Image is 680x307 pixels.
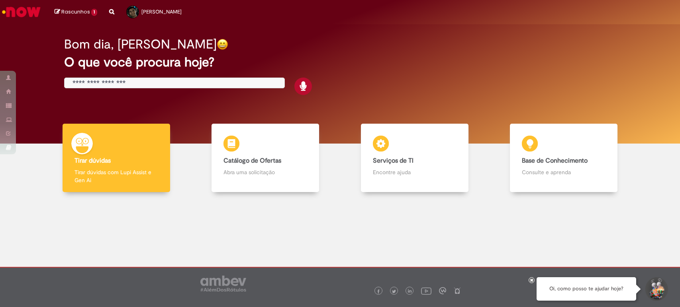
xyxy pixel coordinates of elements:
[55,8,97,16] a: Rascunhos
[223,168,307,176] p: Abra uma solicitação
[42,124,191,192] a: Tirar dúvidas Tirar dúvidas com Lupi Assist e Gen Ai
[522,168,606,176] p: Consulte e aprenda
[392,290,396,293] img: logo_footer_twitter.png
[537,277,636,301] div: Oi, como posso te ajudar hoje?
[644,277,668,301] button: Iniciar Conversa de Suporte
[408,289,412,294] img: logo_footer_linkedin.png
[373,168,457,176] p: Encontre ajuda
[91,9,97,16] span: 1
[217,39,228,50] img: happy-face.png
[191,124,340,192] a: Catálogo de Ofertas Abra uma solicitação
[489,124,638,192] a: Base de Conhecimento Consulte e aprenda
[61,8,90,16] span: Rascunhos
[522,157,588,165] b: Base de Conhecimento
[454,287,461,294] img: logo_footer_naosei.png
[373,157,413,165] b: Serviços de TI
[141,8,182,15] span: [PERSON_NAME]
[340,124,489,192] a: Serviços de TI Encontre ajuda
[64,55,616,69] h2: O que você procura hoje?
[74,157,111,165] b: Tirar dúvidas
[74,168,158,184] p: Tirar dúvidas com Lupi Assist e Gen Ai
[64,37,217,51] h2: Bom dia, [PERSON_NAME]
[376,290,380,293] img: logo_footer_facebook.png
[223,157,281,165] b: Catálogo de Ofertas
[1,4,42,20] img: ServiceNow
[439,287,446,294] img: logo_footer_workplace.png
[200,276,246,291] img: logo_footer_ambev_rotulo_gray.png
[421,286,431,296] img: logo_footer_youtube.png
